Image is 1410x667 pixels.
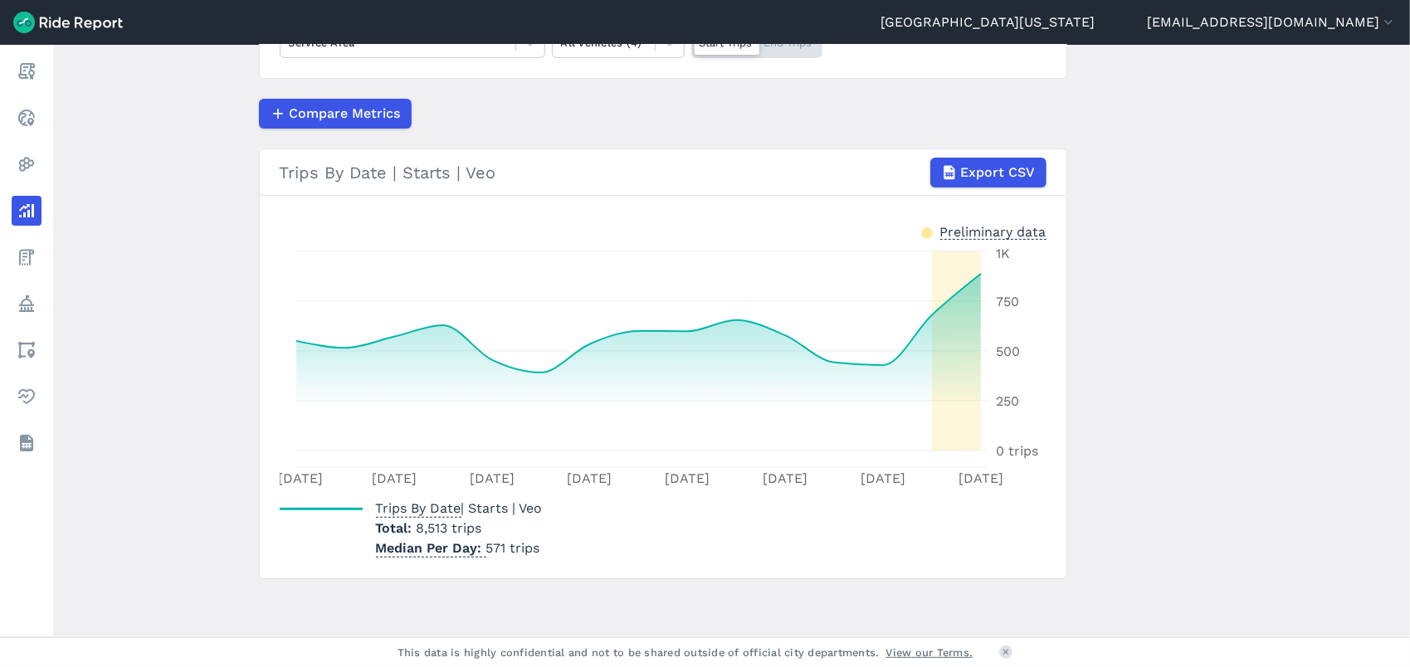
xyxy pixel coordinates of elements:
tspan: 0 trips [996,443,1038,459]
div: Trips By Date | Starts | Veo [280,158,1047,187]
a: [GEOGRAPHIC_DATA][US_STATE] [881,12,1095,32]
tspan: 250 [996,393,1019,409]
a: Areas [12,335,41,365]
span: Total [376,520,417,536]
a: Policy [12,289,41,319]
div: Preliminary data [940,222,1047,240]
button: Compare Metrics [259,99,412,129]
a: Realtime [12,103,41,133]
img: Ride Report [13,12,123,33]
tspan: 750 [996,294,1019,309]
span: Export CSV [961,163,1036,183]
button: Export CSV [930,158,1047,187]
a: Health [12,382,41,411]
a: Report [12,56,41,86]
tspan: [DATE] [469,470,514,486]
tspan: [DATE] [959,470,1003,486]
tspan: [DATE] [763,470,807,486]
span: Trips By Date [376,495,461,518]
a: Fees [12,242,41,272]
tspan: [DATE] [665,470,710,486]
tspan: [DATE] [371,470,416,486]
p: 571 trips [376,538,543,558]
tspan: 500 [996,343,1020,359]
a: Analyze [12,196,41,226]
span: Compare Metrics [290,104,401,124]
tspan: [DATE] [567,470,612,486]
a: Heatmaps [12,149,41,179]
a: Datasets [12,428,41,458]
tspan: [DATE] [277,470,322,486]
tspan: [DATE] [861,470,905,486]
a: View our Terms. [886,645,973,660]
span: 8,513 trips [417,520,482,536]
button: [EMAIL_ADDRESS][DOMAIN_NAME] [1147,12,1397,32]
span: | Starts | Veo [376,500,543,516]
span: Median Per Day [376,535,486,557]
tspan: 1K [996,246,1010,261]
